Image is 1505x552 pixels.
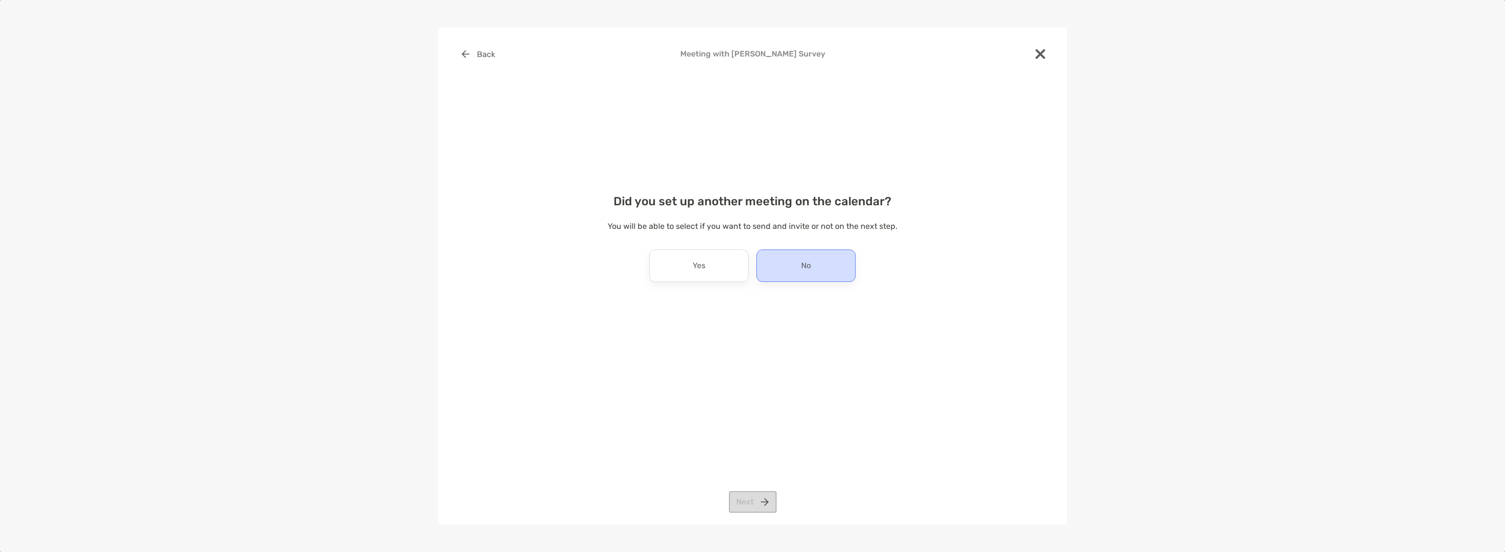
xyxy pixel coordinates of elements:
[454,43,502,65] button: Back
[454,194,1051,208] h4: Did you set up another meeting on the calendar?
[801,258,811,274] p: No
[454,49,1051,58] h4: Meeting with [PERSON_NAME] Survey
[454,220,1051,232] p: You will be able to select if you want to send and invite or not on the next step.
[693,258,705,274] p: Yes
[462,50,470,58] img: button icon
[1035,49,1045,59] img: close modal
